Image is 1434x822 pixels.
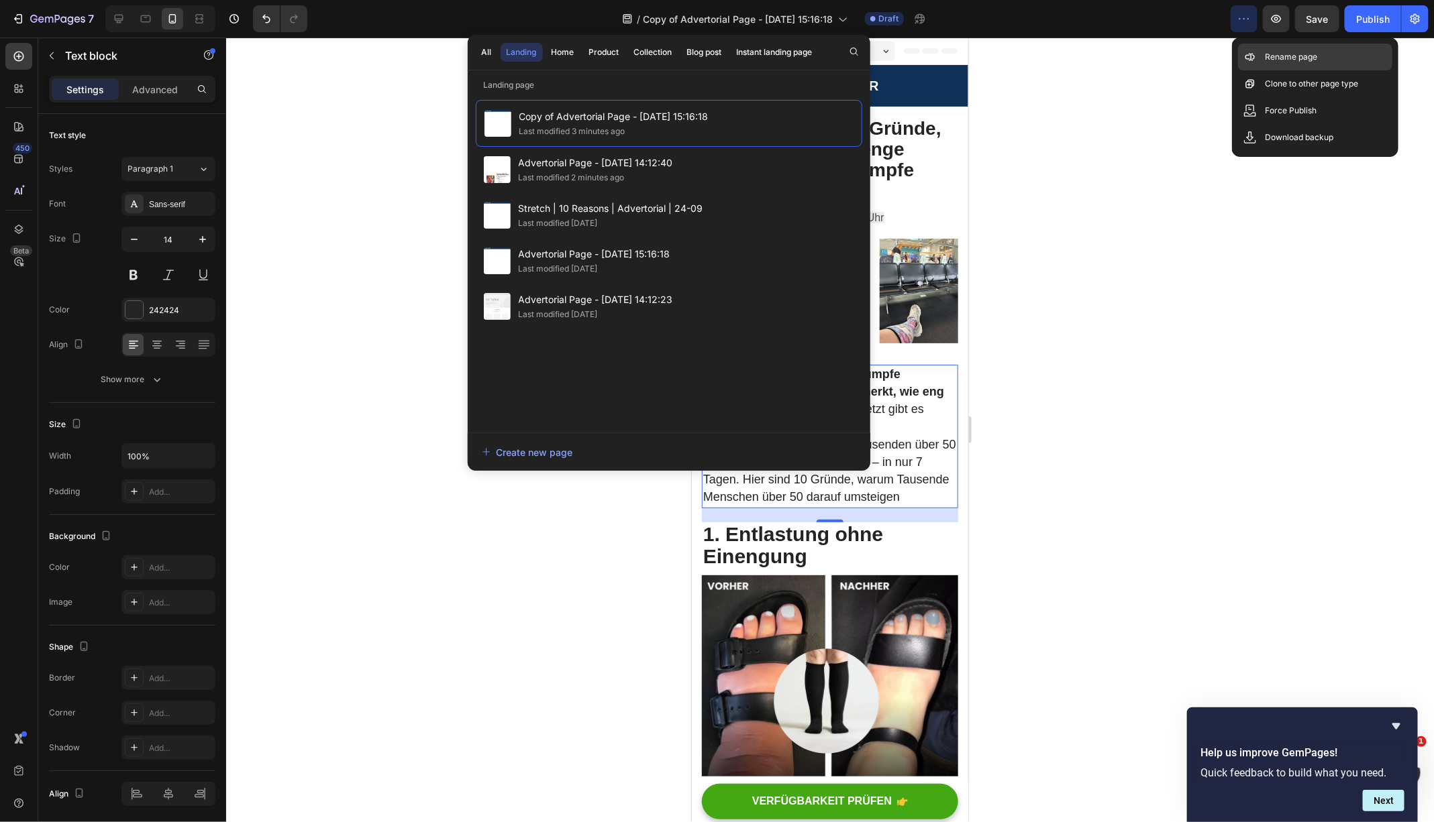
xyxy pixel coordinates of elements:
p: VERFÜGBARKEIT PRÜFEN [60,757,200,771]
div: Add... [149,562,212,574]
div: Border [49,672,75,684]
span: Advertorial Page - [DATE] 15:16:18 [519,246,670,262]
img: image_demo.jpg [99,201,178,306]
button: Blog post [681,43,728,62]
button: Next question [1363,790,1404,811]
p: ⁠⁠⁠⁠⁠⁠⁠ [11,81,265,164]
div: Last modified 3 minutes ago [519,125,625,138]
div: Size [49,230,85,248]
div: Corner [49,707,76,719]
span: 1 [1416,736,1427,747]
span: Copy of Advertorial Page - [DATE] 15:16:18 [643,12,833,26]
button: Save [1295,5,1339,32]
div: Styles [49,163,72,175]
p: Download backup [1265,131,1333,144]
h2: Rich Text Editor. Editing area: main [10,80,266,165]
div: Add... [149,672,212,685]
div: Collection [634,46,672,58]
div: Product [589,46,619,58]
span: Pixel 7 ( 412 px) [79,7,137,20]
div: Show more [101,373,164,386]
span: 10 überraschende Gründe, warum Tausende enge Kompressionsstrümpfe loswerden [11,80,250,163]
span: 1. Entlastung ohne Einengung [11,485,191,530]
span: [PERSON_NAME] | [DATE] 11:48 Uhr [11,174,193,186]
p: Settings [66,82,104,97]
p: Landing page [468,78,870,92]
p: Quick feedback to build what you need. [1200,766,1404,779]
div: Undo/Redo [253,5,307,32]
div: Background [49,528,114,546]
button: Create new page [481,438,857,465]
button: Instant landing page [731,43,819,62]
p: Advanced [132,82,178,97]
button: Landing [501,43,543,62]
p: Clone to other page type [1265,77,1358,91]
p: 7 [88,11,94,27]
img: image_demo.jpg [188,201,266,306]
button: Home [546,43,580,62]
div: Publish [1356,12,1390,26]
button: Publish [1345,5,1401,32]
div: Add... [149,707,212,719]
h2: Help us improve GemPages! [1200,745,1404,761]
div: Blog post [687,46,722,58]
span: Advertorial Page - [DATE] 14:12:40 [519,155,673,171]
div: Instant landing page [737,46,813,58]
button: Paragraph 1 [121,157,215,181]
button: 7 [5,5,100,32]
div: Padding [49,485,80,497]
div: Width [49,450,71,462]
div: Text style [49,129,86,141]
span: Save [1307,13,1329,25]
button: Product [583,43,625,62]
input: Auto [122,444,215,468]
div: 450 [13,143,32,154]
button: Hide survey [1388,718,1404,734]
span: Paragraph 1 [127,163,173,175]
div: 242424 [149,304,212,316]
div: Color [49,561,70,573]
span: Jetzt gibt es einen Durchbruch: sanfte Kompressionsstrümpfe, die Tausenden über 50 spürbare Erlei... [11,330,264,466]
div: Beta [10,245,32,256]
h2: GESUNDHEITS-RATGEBER [10,38,266,58]
div: Add... [149,597,212,609]
div: Align [49,336,87,354]
a: VERFÜGBARKEIT PRÜFEN [10,746,266,782]
div: Landing [507,46,537,58]
span: Draft [878,13,899,25]
div: Last modified [DATE] [519,217,598,230]
strong: Haben Sie Kompressionsstrümpfe ausprobiert – und sofort gemerkt, wie eng und unangenehm sie sind? [11,330,252,378]
button: Show more [49,367,215,392]
button: Collection [628,43,678,62]
div: Shadow [49,742,80,754]
div: Add... [149,486,212,498]
span: / [637,12,640,26]
div: Last modified 2 minutes ago [519,171,625,184]
p: Force Publish [1265,104,1317,117]
div: Image [49,596,72,608]
div: Last modified [DATE] [519,262,598,276]
div: Text block [27,308,72,320]
span: Copy of Advertorial Page - [DATE] 15:16:18 [519,109,709,125]
img: image_demo.jpg [10,201,89,306]
div: All [482,46,492,58]
div: Font [49,198,66,210]
div: Last modified [DATE] [519,308,598,321]
div: Size [49,416,85,434]
span: Advertorial Page - [DATE] 14:12:23 [519,292,673,308]
span: Stretch | 10 Reasons | Advertorial | 24-09 [519,200,703,217]
button: All [476,43,498,62]
div: Sans-serif [149,198,212,211]
div: Help us improve GemPages! [1200,718,1404,811]
div: Create new page [482,445,573,459]
div: Add... [149,742,212,754]
div: Rich Text Editor. Editing area: main [10,327,266,471]
div: Shape [49,638,92,656]
div: Home [552,46,574,58]
img: gempages_584242700753044234-e96d5747-ad66-44ee-b3f8-17098c8a8146.gif [10,538,266,739]
p: Rename page [1265,50,1317,64]
p: Text block [65,48,179,64]
div: Color [49,304,70,316]
div: Align [49,785,87,803]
